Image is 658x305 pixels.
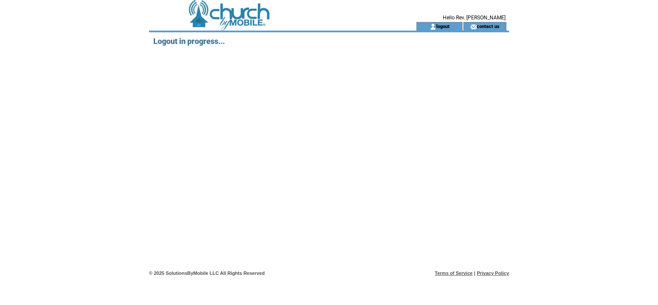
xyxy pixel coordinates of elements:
span: Hello Rev. [PERSON_NAME] [443,15,506,21]
a: contact us [477,23,500,29]
span: © 2025 SolutionsByMobile LLC All Rights Reserved [149,271,265,276]
a: Terms of Service [435,271,473,276]
span: | [474,271,475,276]
a: Privacy Policy [477,271,509,276]
span: Logout in progress... [153,37,225,46]
a: logout [436,23,450,29]
img: contact_us_icon.gif [470,23,477,30]
img: account_icon.gif [430,23,436,30]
